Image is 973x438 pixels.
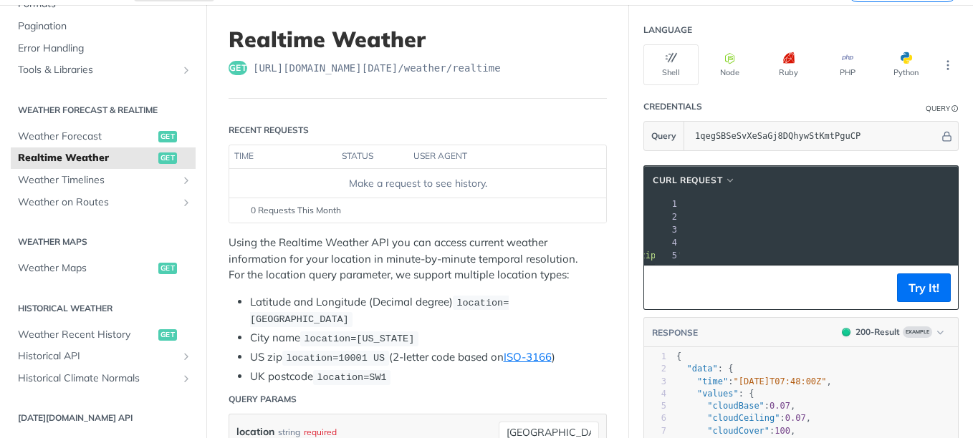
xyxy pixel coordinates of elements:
h2: Weather Forecast & realtime [11,104,196,117]
a: Historical APIShow subpages for Historical API [11,346,196,367]
span: Realtime Weather [18,151,155,165]
svg: More ellipsis [941,59,954,72]
h1: Realtime Weather [229,26,607,52]
span: 0.07 [785,413,806,423]
div: 1 [655,198,679,210]
div: Language [643,24,692,36]
button: PHP [820,44,875,85]
li: Latitude and Longitude (Decimal degree) [250,294,607,328]
button: Query [644,122,684,150]
span: Weather Recent History [18,328,155,342]
p: Using the Realtime Weather API you can access current weather information for your location in mi... [229,235,607,283]
span: Query [651,130,676,142]
button: Show subpages for Tools & Libraries [181,64,192,76]
div: Make a request to see history. [235,176,600,191]
button: Python [878,44,934,85]
span: https://api.tomorrow.io/v4/weather/realtime [253,61,501,75]
div: 5 [644,400,666,412]
span: : , [676,376,832,386]
span: 100 [775,426,790,436]
div: 2 [655,210,679,223]
span: "cloudCover" [707,426,770,436]
span: 0.07 [770,401,790,411]
a: Weather Recent Historyget [11,324,196,346]
a: Pagination [11,16,196,37]
div: 2 [644,363,666,375]
div: 3 [644,376,666,388]
a: Tools & LibrariesShow subpages for Tools & Libraries [11,59,196,81]
button: RESPONSE [651,326,699,340]
span: "cloudBase" [707,401,764,411]
div: 1 [644,351,666,363]
h2: Weather Maps [11,235,196,248]
a: Realtime Weatherget [11,147,196,169]
button: More Languages [937,54,959,76]
span: 200 [842,328,850,336]
button: Hide [939,129,954,143]
div: Query [926,103,950,114]
a: Weather Forecastget [11,126,196,147]
span: location=10001 US [286,353,385,364]
button: Copy to clipboard [651,277,671,298]
div: 4 [644,388,666,400]
span: : , [676,426,795,436]
span: Example [903,326,932,338]
button: Node [702,44,757,85]
a: Weather TimelinesShow subpages for Weather Timelines [11,170,196,191]
li: US zip (2-letter code based on ) [250,349,607,366]
span: : { [676,389,754,399]
span: Error Handling [18,42,192,56]
span: "cloudCeiling" [707,413,780,423]
div: 5 [655,249,679,262]
span: "values" [697,389,739,399]
span: Historical Climate Normals [18,371,177,386]
div: 7 [644,425,666,437]
span: get [158,152,177,164]
li: UK postcode [250,369,607,385]
span: location=[US_STATE] [304,334,414,344]
span: 0 Requests This Month [251,204,341,217]
span: location=SW1 [317,372,386,383]
div: 200 - Result [855,326,900,339]
a: Weather Mapsget [11,258,196,279]
th: status [337,145,408,168]
span: : , [676,413,811,423]
div: Query Params [229,393,297,406]
span: : { [676,364,734,374]
span: "data" [686,364,717,374]
button: Show subpages for Historical API [181,351,192,362]
span: : , [676,401,795,411]
input: apikey [688,122,939,150]
span: get [158,329,177,341]
button: 200200-ResultExample [835,325,951,339]
li: City name [250,330,607,346]
span: { [676,351,681,361]
a: Historical Climate NormalsShow subpages for Historical Climate Normals [11,368,196,389]
a: Error Handling [11,38,196,59]
th: time [229,145,337,168]
span: Tools & Libraries [18,63,177,77]
div: QueryInformation [926,103,959,114]
span: cURL Request [653,174,722,187]
div: Recent Requests [229,124,309,137]
span: Pagination [18,19,192,34]
span: Weather Timelines [18,173,177,188]
span: "[DATE]T07:48:00Z" [734,376,827,386]
span: Weather on Routes [18,195,177,210]
i: Information [952,105,959,112]
button: Shell [643,44,699,85]
span: get [229,61,247,75]
span: get [158,263,177,274]
button: Show subpages for Weather Timelines [181,175,192,186]
h2: Historical Weather [11,302,196,315]
span: Weather Forecast [18,130,155,144]
div: Credentials [643,100,702,113]
a: Weather on RoutesShow subpages for Weather on Routes [11,192,196,213]
span: Weather Maps [18,261,155,276]
button: Try It! [897,273,951,302]
span: Historical API [18,349,177,364]
a: ISO-3166 [504,350,552,364]
div: 4 [655,236,679,249]
th: user agent [408,145,577,168]
span: get [158,131,177,142]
